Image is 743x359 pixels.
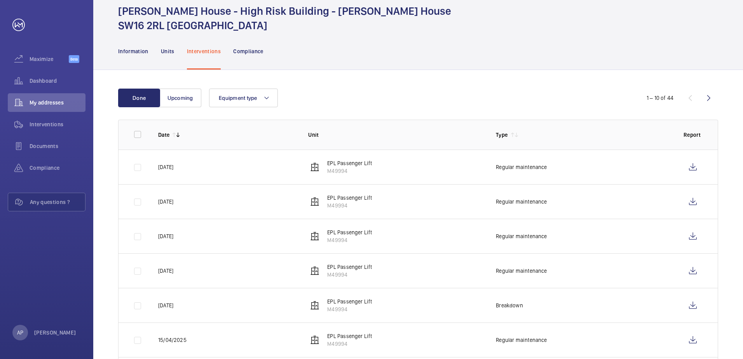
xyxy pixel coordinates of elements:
button: Equipment type [209,89,278,107]
img: elevator.svg [310,266,319,275]
div: 1 – 10 of 44 [647,94,673,102]
p: EPL Passenger Lift [327,298,372,305]
img: elevator.svg [310,162,319,172]
p: [DATE] [158,198,173,206]
p: [PERSON_NAME] [34,329,76,336]
p: Regular maintenance [496,232,547,240]
img: elevator.svg [310,301,319,310]
p: Regular maintenance [496,336,547,344]
span: Beta [69,55,79,63]
p: Regular maintenance [496,267,547,275]
p: Unit [308,131,483,139]
span: Interventions [30,120,85,128]
p: EPL Passenger Lift [327,194,372,202]
p: 15/04/2025 [158,336,187,344]
p: AP [17,329,23,336]
p: M49994 [327,202,372,209]
img: elevator.svg [310,197,319,206]
p: EPL Passenger Lift [327,228,372,236]
p: M49994 [327,271,372,279]
p: Units [161,47,174,55]
p: [DATE] [158,232,173,240]
p: M49994 [327,340,372,348]
p: Information [118,47,148,55]
img: elevator.svg [310,232,319,241]
p: Interventions [187,47,221,55]
img: elevator.svg [310,335,319,345]
p: [DATE] [158,163,173,171]
p: M49994 [327,305,372,313]
span: Documents [30,142,85,150]
span: Dashboard [30,77,85,85]
p: EPL Passenger Lift [327,159,372,167]
h1: [PERSON_NAME] House - High Risk Building - [PERSON_NAME] House SW16 2RL [GEOGRAPHIC_DATA] [118,4,451,33]
p: Report [684,131,702,139]
p: EPL Passenger Lift [327,263,372,271]
p: [DATE] [158,267,173,275]
button: Done [118,89,160,107]
p: Regular maintenance [496,163,547,171]
p: [DATE] [158,301,173,309]
span: My addresses [30,99,85,106]
p: M49994 [327,236,372,244]
p: M49994 [327,167,372,175]
span: Equipment type [219,95,257,101]
p: EPL Passenger Lift [327,332,372,340]
p: Regular maintenance [496,198,547,206]
span: Maximize [30,55,69,63]
p: Compliance [233,47,263,55]
p: Breakdown [496,301,523,309]
button: Upcoming [159,89,201,107]
p: Type [496,131,508,139]
span: Compliance [30,164,85,172]
span: Any questions ? [30,198,85,206]
p: Date [158,131,169,139]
